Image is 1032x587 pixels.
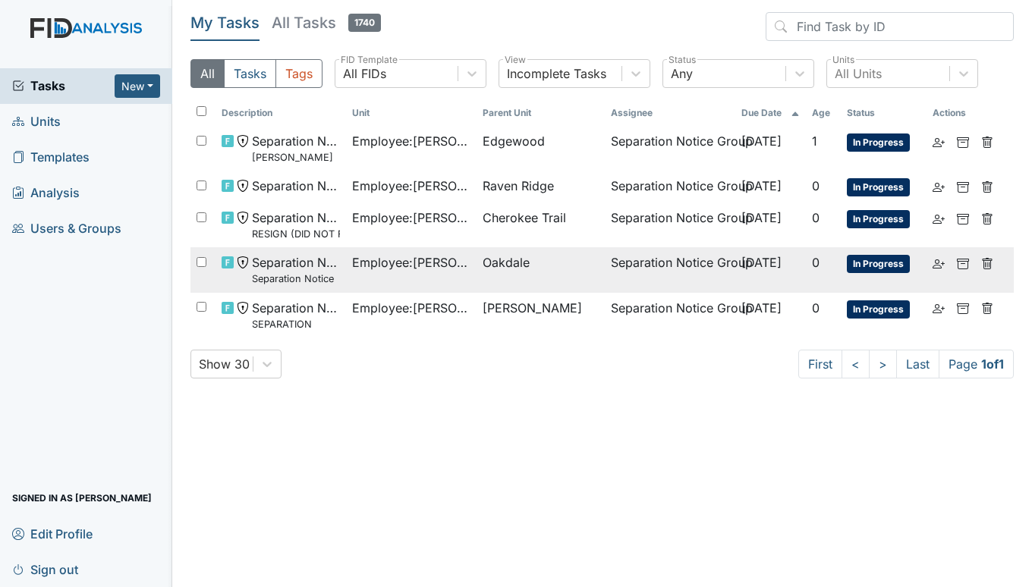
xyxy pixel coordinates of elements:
a: Delete [981,177,993,195]
small: Separation Notice [252,272,340,286]
a: Archive [957,299,969,317]
input: Find Task by ID [766,12,1014,41]
th: Actions [927,100,1002,126]
a: < [842,350,870,378]
td: Separation Notice Group [605,126,735,171]
div: Incomplete Tasks [507,64,606,83]
a: > [869,350,897,378]
span: [DATE] [741,133,782,149]
td: Separation Notice Group [605,171,735,202]
small: RESIGN (DID NOT FINISH NOTICE) [252,227,340,241]
button: Tasks [224,59,276,88]
input: Toggle All Rows Selected [197,106,206,116]
span: Cherokee Trail [483,209,566,227]
a: Delete [981,253,993,272]
div: All Units [835,64,882,83]
span: [DATE] [741,178,782,193]
span: In Progress [847,300,910,319]
th: Toggle SortBy [735,100,806,126]
span: Users & Groups [12,217,121,240]
a: Delete [981,132,993,150]
span: Employee : [PERSON_NAME], Montreil [352,177,470,195]
span: Separation Notice SEPARATION [252,299,340,331]
nav: task-pagination [798,350,1014,378]
a: Archive [957,209,969,227]
a: Last [896,350,939,378]
a: Delete [981,299,993,317]
div: All FIDs [343,64,386,83]
td: Separation Notice Group [605,202,735,247]
span: 1 [812,133,817,149]
a: Tasks [12,77,115,95]
span: Page [939,350,1014,378]
span: Employee : [PERSON_NAME] [352,253,470,272]
small: SEPARATION [252,317,340,331]
span: Signed in as [PERSON_NAME] [12,486,152,510]
a: Archive [957,253,969,272]
a: Archive [957,132,969,150]
h5: My Tasks [190,12,260,33]
span: 0 [812,255,820,270]
th: Assignee [605,100,735,126]
span: Separation Notice [252,177,340,195]
span: [DATE] [741,255,782,270]
button: Tags [275,59,322,88]
span: Sign out [12,557,78,581]
span: Edit Profile [12,522,93,545]
a: First [798,350,842,378]
td: Separation Notice Group [605,293,735,337]
span: In Progress [847,210,910,228]
span: Employee : [PERSON_NAME], Shmara [352,209,470,227]
span: Separation Notice Rosiland Clark [252,132,340,165]
strong: 1 of 1 [981,356,1004,372]
th: Toggle SortBy [346,100,477,126]
span: 1740 [348,14,381,32]
span: [PERSON_NAME] [483,299,582,317]
span: Edgewood [483,132,545,150]
span: Separation Notice RESIGN (DID NOT FINISH NOTICE) [252,209,340,241]
a: Archive [957,177,969,195]
button: New [115,74,160,98]
span: In Progress [847,178,910,196]
span: Employee : [PERSON_NAME] [352,299,470,317]
div: Show 30 [199,355,250,373]
span: 0 [812,210,820,225]
th: Toggle SortBy [841,100,927,126]
span: In Progress [847,133,910,152]
th: Toggle SortBy [216,100,346,126]
span: Oakdale [483,253,530,272]
small: [PERSON_NAME] [252,150,340,165]
span: Raven Ridge [483,177,554,195]
td: Separation Notice Group [605,247,735,292]
button: All [190,59,225,88]
span: Analysis [12,181,80,205]
span: [DATE] [741,300,782,315]
span: Units [12,110,61,133]
span: Separation Notice Separation Notice [252,253,340,286]
div: Type filter [190,59,322,88]
span: Employee : [PERSON_NAME] [352,132,470,150]
div: Any [671,64,693,83]
span: Templates [12,146,90,169]
span: 0 [812,300,820,315]
th: Toggle SortBy [806,100,841,126]
span: In Progress [847,255,910,273]
span: 0 [812,178,820,193]
h5: All Tasks [272,12,381,33]
th: Toggle SortBy [477,100,605,126]
span: [DATE] [741,210,782,225]
a: Delete [981,209,993,227]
